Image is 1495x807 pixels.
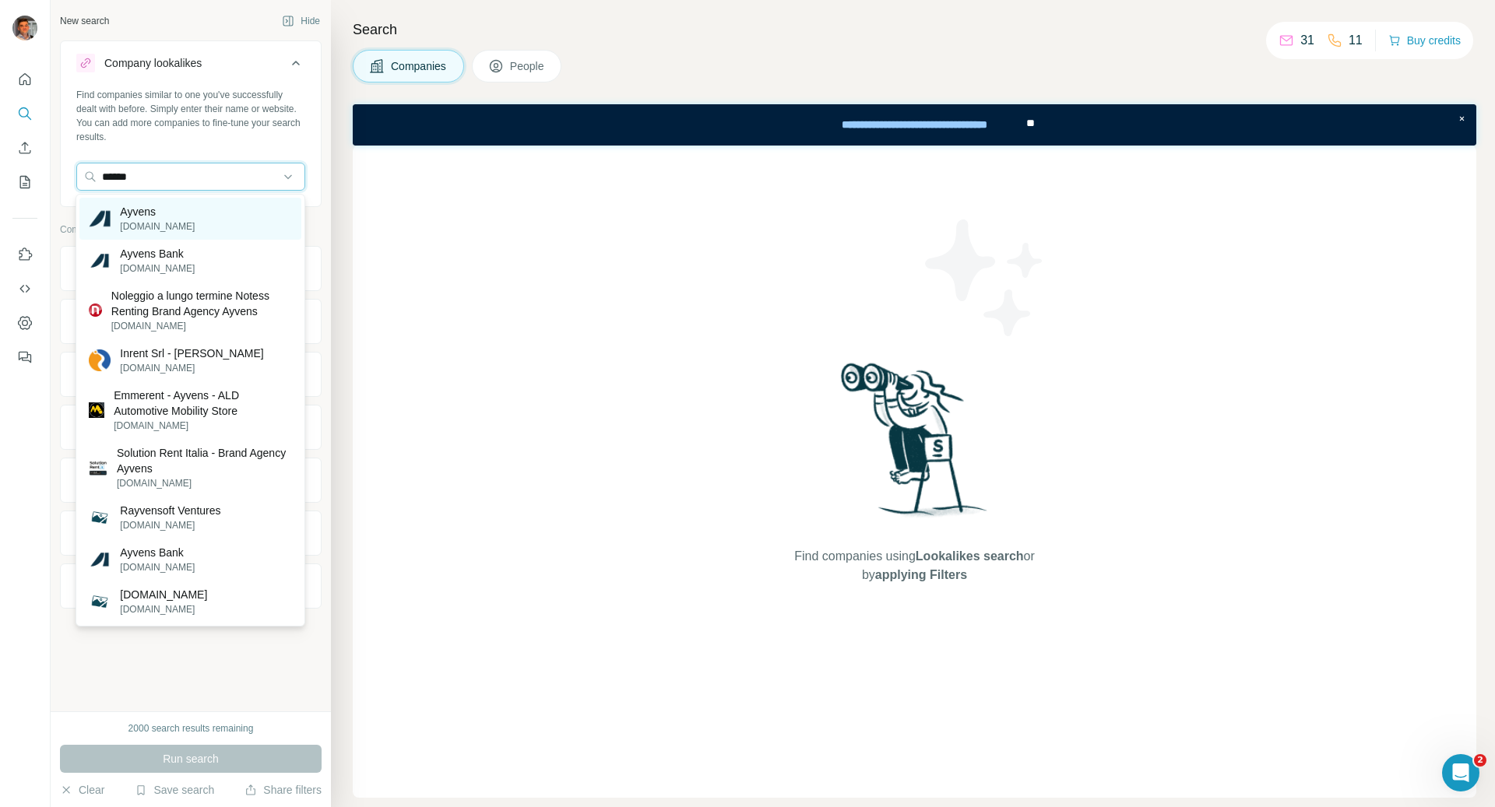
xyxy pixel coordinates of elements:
p: [DOMAIN_NAME] [111,319,292,333]
button: My lists [12,168,37,196]
iframe: Intercom live chat [1442,754,1479,791]
img: Ayvens Bank [89,549,111,570]
button: HQ location [61,356,321,393]
button: Hide [271,9,331,33]
p: [DOMAIN_NAME] [120,560,195,574]
div: 2000 search results remaining [128,721,254,735]
button: Save search [135,782,214,798]
button: Buy credits [1388,30,1461,51]
img: Emmerent - Ayvens - ALD Automotive Mobility Store [89,402,104,418]
button: Share filters [244,782,322,798]
p: Emmerent - Ayvens - ALD Automotive Mobility Store [114,388,292,419]
p: Noleggio a lungo termine Notess Renting Brand Agency Ayvens [111,288,292,319]
h4: Search [353,19,1476,40]
span: Lookalikes search [916,549,1024,563]
img: Solution Rent Italia - Brand Agency Ayvens [89,458,107,477]
p: Company information [60,223,322,237]
button: Use Surfe on LinkedIn [12,240,37,268]
p: [DOMAIN_NAME] [120,587,207,602]
img: missjayvenssa.com [89,591,111,612]
p: [DOMAIN_NAME] [120,602,207,616]
p: [DOMAIN_NAME] [120,518,220,532]
div: New search [60,14,109,28]
button: Company [61,250,321,287]
span: Find companies using or by [790,547,1039,584]
button: Company lookalikes [61,44,321,88]
button: Technologies [61,514,321,552]
button: Industry [61,303,321,340]
p: [DOMAIN_NAME] [120,261,195,275]
span: Companies [391,58,448,74]
img: Surfe Illustration - Woman searching with binoculars [834,359,996,532]
p: Inrent Srl - [PERSON_NAME] [120,346,263,361]
p: Ayvens [120,204,195,219]
span: People [510,58,546,74]
button: Employees (size) [61,461,321,499]
button: Search [12,100,37,128]
button: Dashboard [12,309,37,337]
p: 31 [1300,31,1314,50]
p: [DOMAIN_NAME] [120,219,195,233]
iframe: Banner [353,104,1476,146]
p: Solution Rent Italia - Brand Agency Ayvens [117,445,292,476]
button: Feedback [12,343,37,371]
img: Ayvens Bank [89,250,111,272]
img: Inrent Srl - Agenzia Ayvens [89,349,111,371]
button: Keywords [61,567,321,605]
button: Annual revenue ($) [61,409,321,446]
img: Noleggio a lungo termine Notess Renting Brand Agency Ayvens [89,304,101,316]
img: Rayvensoft Ventures [89,507,111,528]
button: Enrich CSV [12,134,37,162]
button: Clear [60,782,104,798]
p: Ayvens Bank [120,246,195,261]
p: [DOMAIN_NAME] [114,419,292,433]
img: Avatar [12,16,37,40]
p: [DOMAIN_NAME] [117,476,292,490]
p: Rayvensoft Ventures [120,503,220,518]
img: Surfe Illustration - Stars [915,208,1055,348]
p: 11 [1349,31,1363,50]
button: Use Surfe API [12,275,37,303]
div: Company lookalikes [104,55,202,71]
button: Quick start [12,65,37,93]
img: Ayvens [89,208,111,230]
p: [DOMAIN_NAME] [120,361,263,375]
span: 2 [1474,754,1486,767]
p: Ayvens Bank [120,545,195,560]
span: applying Filters [875,568,967,581]
div: Find companies similar to one you've successfully dealt with before. Simply enter their name or w... [76,88,305,144]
